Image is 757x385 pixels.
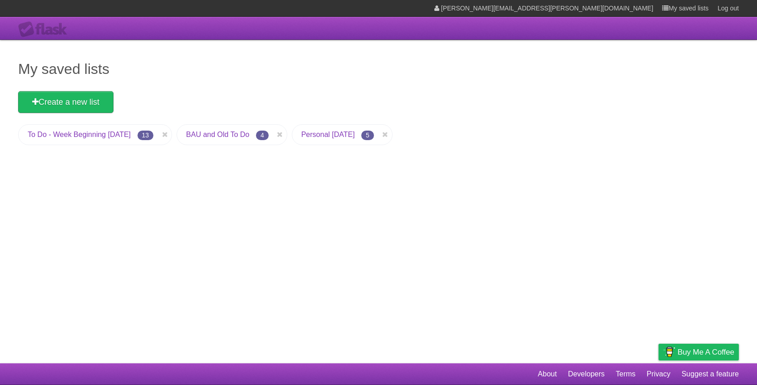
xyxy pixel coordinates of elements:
img: Buy me a coffee [663,344,675,360]
span: 5 [361,131,374,140]
a: BAU and Old To Do [186,131,249,138]
a: Developers [568,366,605,383]
a: Terms [616,366,636,383]
h1: My saved lists [18,58,739,80]
a: Buy me a coffee [659,344,739,361]
a: To Do - Week Beginning [DATE] [28,131,131,138]
a: Personal [DATE] [301,131,355,138]
a: Privacy [647,366,670,383]
span: 4 [256,131,269,140]
a: About [538,366,557,383]
div: Flask [18,21,73,38]
span: Buy me a coffee [678,344,734,360]
a: Suggest a feature [682,366,739,383]
a: Create a new list [18,91,113,113]
span: 13 [138,131,154,140]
